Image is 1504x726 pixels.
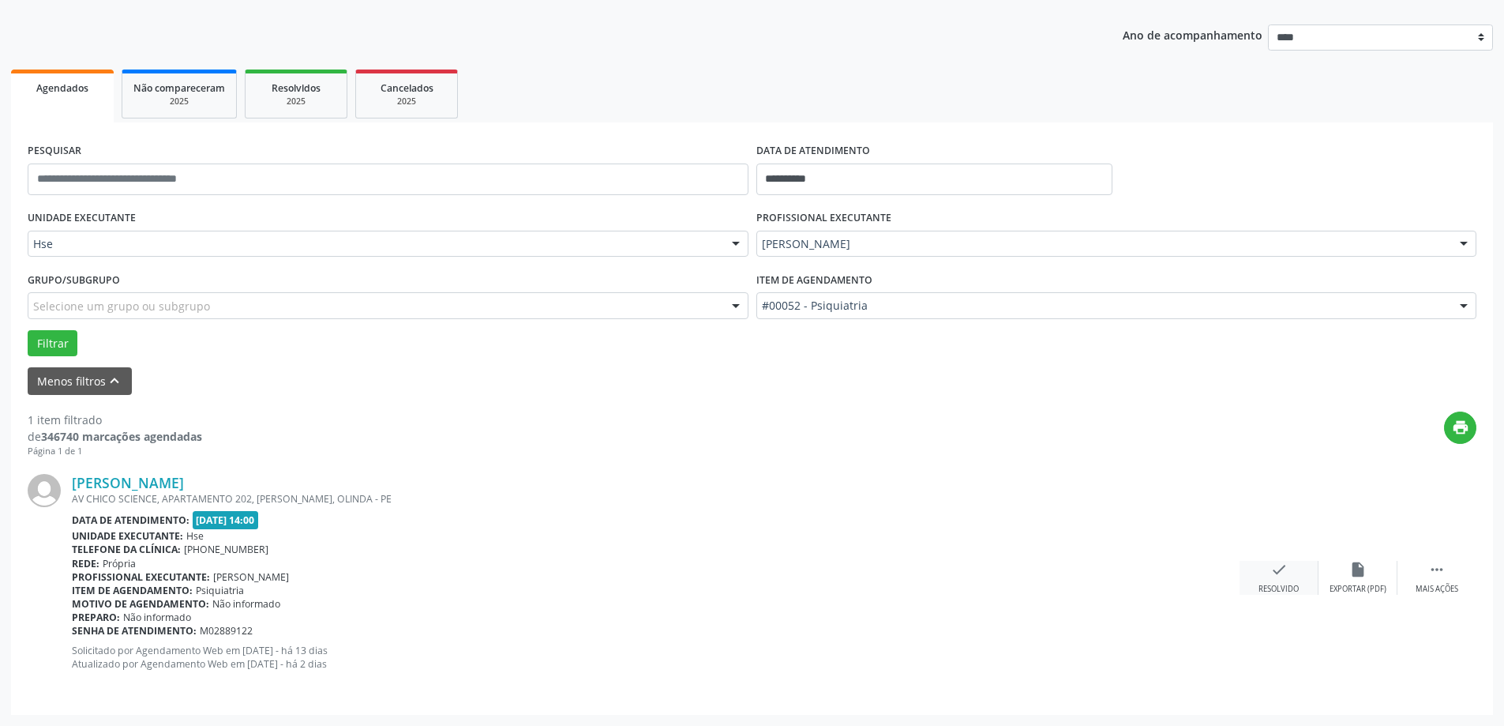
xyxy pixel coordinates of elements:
[103,557,136,570] span: Própria
[193,511,259,529] span: [DATE] 14:00
[367,96,446,107] div: 2025
[28,428,202,445] div: de
[72,570,210,584] b: Profissional executante:
[28,445,202,458] div: Página 1 de 1
[72,474,184,491] a: [PERSON_NAME]
[72,597,209,611] b: Motivo de agendamento:
[212,597,280,611] span: Não informado
[123,611,191,624] span: Não informado
[213,570,289,584] span: [PERSON_NAME]
[28,412,202,428] div: 1 item filtrado
[133,96,225,107] div: 2025
[28,206,136,231] label: UNIDADE EXECUTANTE
[72,611,120,624] b: Preparo:
[184,543,268,556] span: [PHONE_NUMBER]
[28,268,120,292] label: Grupo/Subgrupo
[72,644,1240,671] p: Solicitado por Agendamento Web em [DATE] - há 13 dias Atualizado por Agendamento Web em [DATE] - ...
[36,81,88,95] span: Agendados
[1270,561,1288,578] i: check
[756,206,891,231] label: PROFISSIONAL EXECUTANTE
[756,268,872,292] label: Item de agendamento
[381,81,433,95] span: Cancelados
[762,236,1445,252] span: [PERSON_NAME]
[33,236,716,252] span: Hse
[28,474,61,507] img: img
[186,529,204,543] span: Hse
[28,139,81,164] label: PESQUISAR
[272,81,321,95] span: Resolvidos
[72,529,183,543] b: Unidade executante:
[72,584,193,597] b: Item de agendamento:
[1444,412,1476,444] button: print
[1330,584,1386,595] div: Exportar (PDF)
[72,543,181,556] b: Telefone da clínica:
[72,557,99,570] b: Rede:
[1428,561,1446,578] i: 
[41,429,202,444] strong: 346740 marcações agendadas
[1416,584,1458,595] div: Mais ações
[133,81,225,95] span: Não compareceram
[756,139,870,164] label: DATA DE ATENDIMENTO
[196,584,244,597] span: Psiquiatria
[33,298,210,314] span: Selecione um grupo ou subgrupo
[28,367,132,395] button: Menos filtroskeyboard_arrow_up
[28,330,77,357] button: Filtrar
[1123,24,1262,44] p: Ano de acompanhamento
[257,96,336,107] div: 2025
[762,298,1445,314] span: #00052 - Psiquiatria
[1258,584,1299,595] div: Resolvido
[72,513,189,527] b: Data de atendimento:
[72,624,197,638] b: Senha de atendimento:
[200,624,253,638] span: M02889122
[1452,419,1469,436] i: print
[1349,561,1367,578] i: insert_drive_file
[106,372,123,389] i: keyboard_arrow_up
[72,492,1240,506] div: AV CHICO SCIENCE, APARTAMENTO 202, [PERSON_NAME], OLINDA - PE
